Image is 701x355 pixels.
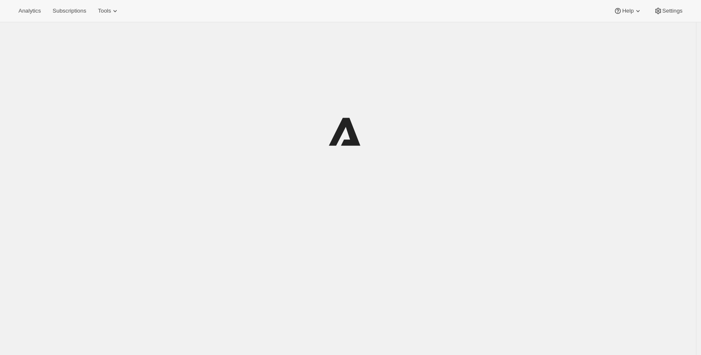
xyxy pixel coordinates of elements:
span: Tools [98,8,111,14]
span: Subscriptions [53,8,86,14]
span: Help [622,8,633,14]
button: Settings [649,5,688,17]
button: Tools [93,5,124,17]
button: Analytics [13,5,46,17]
button: Subscriptions [47,5,91,17]
span: Analytics [18,8,41,14]
button: Help [609,5,647,17]
span: Settings [662,8,683,14]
